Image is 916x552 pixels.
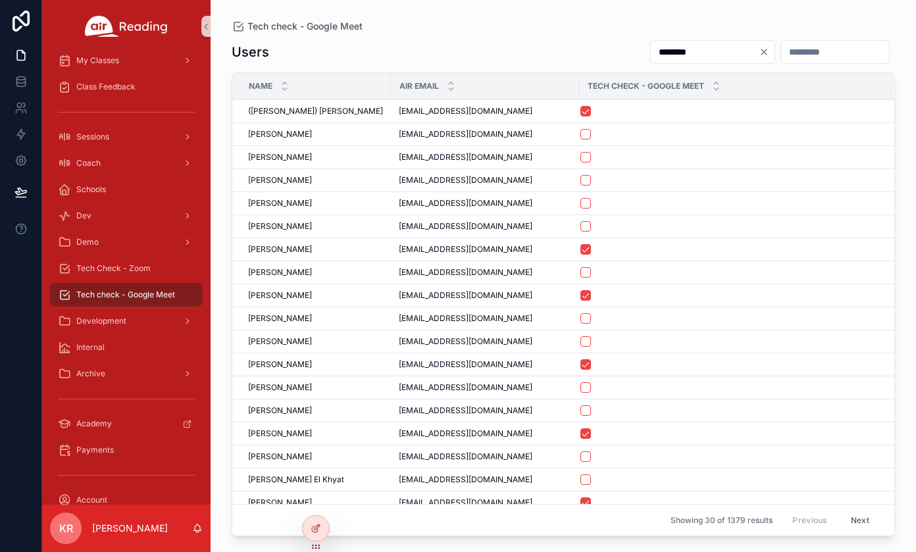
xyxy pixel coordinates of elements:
span: [EMAIL_ADDRESS][DOMAIN_NAME] [399,428,532,439]
h1: Users [232,43,269,61]
span: [PERSON_NAME] [248,359,312,370]
span: [PERSON_NAME] [248,244,312,255]
a: Demo [50,230,203,254]
a: Dev [50,204,203,228]
a: Account [50,488,203,512]
span: [PERSON_NAME] El Khyat [248,474,344,485]
span: KR [59,520,73,536]
span: [EMAIL_ADDRESS][DOMAIN_NAME] [399,267,532,278]
span: [PERSON_NAME] [248,336,312,347]
span: [EMAIL_ADDRESS][DOMAIN_NAME] [399,198,532,209]
span: ([PERSON_NAME]) [PERSON_NAME] [248,106,383,116]
span: [PERSON_NAME] [248,198,312,209]
span: [EMAIL_ADDRESS][DOMAIN_NAME] [399,336,532,347]
a: Tech check - Google Meet [232,20,363,33]
a: Class Feedback [50,75,203,99]
a: Payments [50,438,203,462]
span: [EMAIL_ADDRESS][DOMAIN_NAME] [399,106,532,116]
a: Tech check - Google Meet [50,283,203,307]
a: Internal [50,336,203,359]
span: Tech Check - Zoom [76,263,151,274]
span: [PERSON_NAME] [248,382,312,393]
span: [EMAIL_ADDRESS][DOMAIN_NAME] [399,451,532,462]
span: [PERSON_NAME] [248,175,312,186]
a: Development [50,309,203,333]
span: Coach [76,158,101,168]
span: [EMAIL_ADDRESS][DOMAIN_NAME] [399,405,532,416]
a: Coach [50,151,203,175]
span: [EMAIL_ADDRESS][DOMAIN_NAME] [399,221,532,232]
span: [PERSON_NAME] [248,405,312,416]
span: Showing 30 of 1379 results [671,515,773,526]
span: [PERSON_NAME] [248,221,312,232]
span: [PERSON_NAME] [248,129,312,139]
span: [EMAIL_ADDRESS][DOMAIN_NAME] [399,382,532,393]
span: Academy [76,418,112,429]
span: Air Email [399,81,439,91]
a: Academy [50,412,203,436]
span: [EMAIL_ADDRESS][DOMAIN_NAME] [399,497,532,508]
a: Sessions [50,125,203,149]
span: [EMAIL_ADDRESS][DOMAIN_NAME] [399,129,532,139]
span: [EMAIL_ADDRESS][DOMAIN_NAME] [399,474,532,485]
span: [PERSON_NAME] [248,313,312,324]
a: Schools [50,178,203,201]
span: [EMAIL_ADDRESS][DOMAIN_NAME] [399,244,532,255]
span: [PERSON_NAME] [248,267,312,278]
span: [PERSON_NAME] [248,497,312,508]
span: Payments [76,445,114,455]
span: [EMAIL_ADDRESS][DOMAIN_NAME] [399,175,532,186]
span: Internal [76,342,105,353]
span: Tech check - Google Meet [247,20,363,33]
span: [PERSON_NAME] [248,152,312,163]
img: App logo [85,16,168,37]
span: Account [76,495,107,505]
span: Dev [76,211,91,221]
span: Demo [76,237,99,247]
span: Development [76,316,126,326]
span: Archive [76,368,105,379]
a: Tech Check - Zoom [50,257,203,280]
span: [EMAIL_ADDRESS][DOMAIN_NAME] [399,290,532,301]
a: Archive [50,362,203,386]
span: Tech Check - Google Meet [588,81,704,91]
span: Sessions [76,132,109,142]
span: Schools [76,184,106,195]
span: [PERSON_NAME] [248,451,312,462]
span: Name [249,81,272,91]
a: My Classes [50,49,203,72]
span: [EMAIL_ADDRESS][DOMAIN_NAME] [399,359,532,370]
span: Class Feedback [76,82,136,92]
span: [EMAIL_ADDRESS][DOMAIN_NAME] [399,152,532,163]
span: [PERSON_NAME] [248,428,312,439]
button: Clear [759,47,775,57]
div: scrollable content [42,53,211,505]
span: [PERSON_NAME] [248,290,312,301]
button: Next [842,510,878,530]
p: [PERSON_NAME] [92,522,168,535]
span: [EMAIL_ADDRESS][DOMAIN_NAME] [399,313,532,324]
span: Tech check - Google Meet [76,289,175,300]
span: My Classes [76,55,119,66]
